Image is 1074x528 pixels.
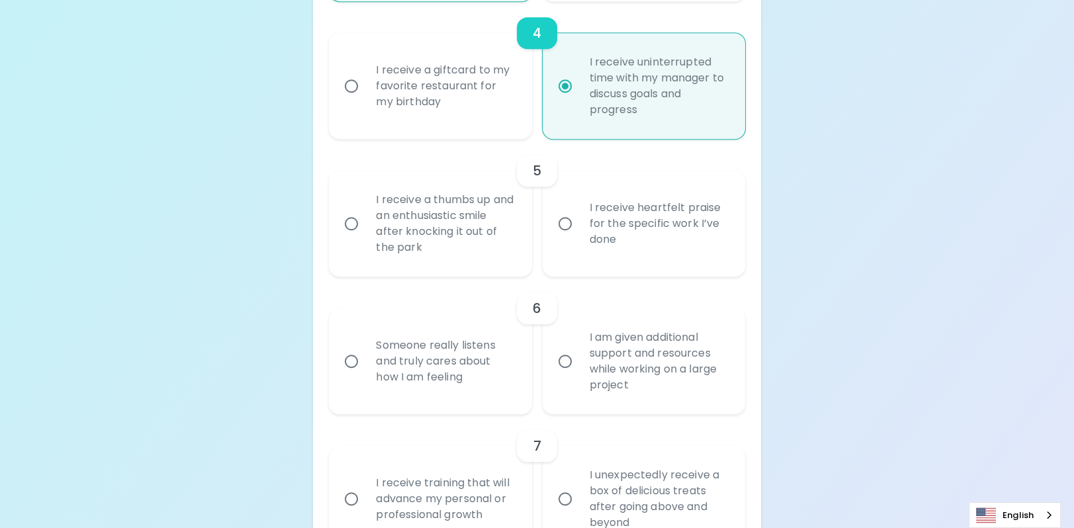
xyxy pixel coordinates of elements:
[579,38,738,134] div: I receive uninterrupted time with my manager to discuss goals and progress
[365,176,524,271] div: I receive a thumbs up and an enthusiastic smile after knocking it out of the park
[365,46,524,126] div: I receive a giftcard to my favorite restaurant for my birthday
[533,435,541,457] h6: 7
[969,503,1060,527] a: English
[533,22,541,44] h6: 4
[329,139,744,277] div: choice-group-check
[969,502,1061,528] div: Language
[969,502,1061,528] aside: Language selected: English
[579,314,738,409] div: I am given additional support and resources while working on a large project
[329,277,744,414] div: choice-group-check
[579,184,738,263] div: I receive heartfelt praise for the specific work I’ve done
[329,1,744,139] div: choice-group-check
[365,322,524,401] div: Someone really listens and truly cares about how I am feeling
[533,298,541,319] h6: 6
[533,160,541,181] h6: 5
